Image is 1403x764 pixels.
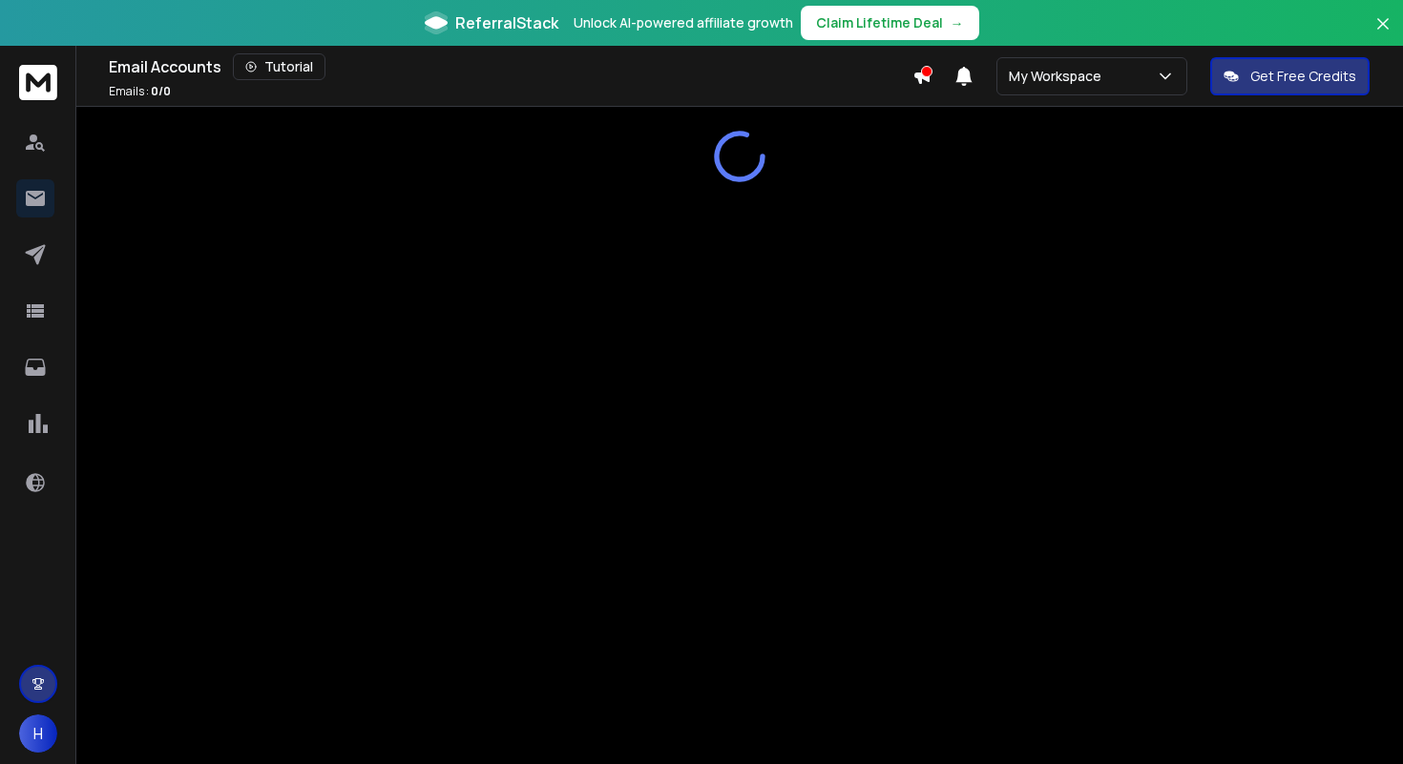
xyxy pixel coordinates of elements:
button: Close banner [1371,11,1395,57]
p: Emails : [109,84,171,99]
button: Claim Lifetime Deal→ [801,6,979,40]
p: Unlock AI-powered affiliate growth [574,13,793,32]
button: Get Free Credits [1210,57,1370,95]
p: My Workspace [1009,67,1109,86]
button: Tutorial [233,53,325,80]
button: H [19,714,57,753]
span: 0 / 0 [151,83,171,99]
span: ReferralStack [455,11,558,34]
p: Get Free Credits [1250,67,1356,86]
span: → [951,13,964,32]
div: Email Accounts [109,53,912,80]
